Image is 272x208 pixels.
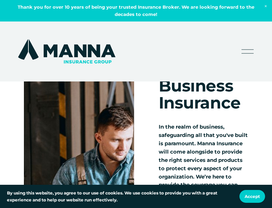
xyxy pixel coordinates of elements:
[159,78,248,111] h1: Business Insurance
[16,38,117,65] img: Manna Insurance Group
[239,190,265,203] button: Accept
[7,190,232,203] p: By using this website, you agree to our use of cookies. We use cookies to provide you with a grea...
[159,123,248,198] p: In the realm of business, safeguarding all that you've built is paramount. Manna Insurance will c...
[245,194,260,199] span: Accept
